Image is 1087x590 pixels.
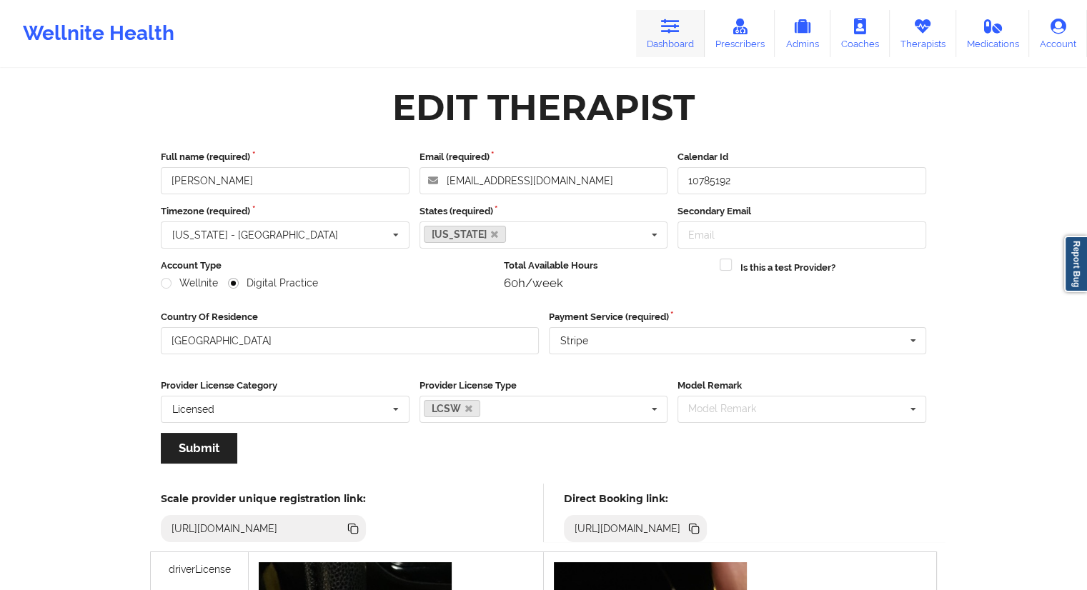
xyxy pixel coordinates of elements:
[161,277,218,289] label: Wellnite
[1064,236,1087,292] a: Report Bug
[424,226,507,243] a: [US_STATE]
[161,310,539,324] label: Country Of Residence
[677,204,926,219] label: Secondary Email
[685,401,777,417] div: Model Remark
[830,10,890,57] a: Coaches
[228,277,318,289] label: Digital Practice
[161,167,410,194] input: Full name
[504,276,710,290] div: 60h/week
[636,10,705,57] a: Dashboard
[1029,10,1087,57] a: Account
[161,204,410,219] label: Timezone (required)
[564,492,708,505] h5: Direct Booking link:
[424,400,481,417] a: LCSW
[166,521,284,536] div: [URL][DOMAIN_NAME]
[677,379,926,393] label: Model Remark
[677,150,926,164] label: Calendar Id
[569,521,687,536] div: [URL][DOMAIN_NAME]
[677,167,926,194] input: Calendar Id
[161,492,366,505] h5: Scale provider unique registration link:
[392,85,695,130] div: Edit Therapist
[956,10,1030,57] a: Medications
[504,259,710,273] label: Total Available Hours
[549,310,927,324] label: Payment Service (required)
[775,10,830,57] a: Admins
[420,204,668,219] label: States (required)
[740,261,835,275] label: Is this a test Provider?
[705,10,775,57] a: Prescribers
[560,336,588,346] div: Stripe
[677,221,926,249] input: Email
[161,259,494,273] label: Account Type
[172,230,338,240] div: [US_STATE] - [GEOGRAPHIC_DATA]
[420,167,668,194] input: Email address
[161,379,410,393] label: Provider License Category
[172,404,214,414] div: Licensed
[161,150,410,164] label: Full name (required)
[420,379,668,393] label: Provider License Type
[420,150,668,164] label: Email (required)
[890,10,956,57] a: Therapists
[161,433,237,464] button: Submit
